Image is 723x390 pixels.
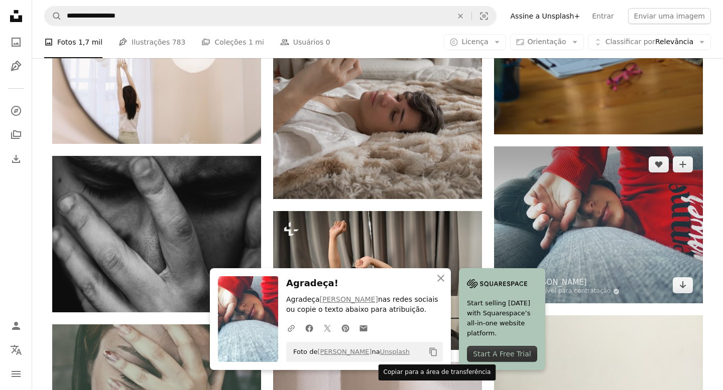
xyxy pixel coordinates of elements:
a: Disponível para contratação [524,287,620,295]
button: Adicionar à coleção [673,156,693,172]
span: Classificar por [606,38,655,46]
a: Compartilhar no Facebook [300,318,318,338]
a: Entrar / Cadastrar-se [6,316,26,336]
a: [PERSON_NAME] [524,277,620,287]
button: Curtir [649,156,669,172]
button: Enviar uma imagem [628,8,711,24]
button: Orientação [510,34,584,50]
a: Usuários 0 [280,26,330,58]
button: Menu [6,364,26,384]
button: Classificar porRelevância [588,34,711,50]
a: uma pessoa deitada em uma cama olhando para um celular [273,64,482,73]
img: file-1705255347840-230a6ab5bca9image [467,276,527,291]
form: Pesquise conteúdo visual em todo o site [44,6,497,26]
span: Licença [461,38,488,46]
a: Compartilhar por e-mail [354,318,373,338]
span: Start selling [DATE] with Squarespace’s all-in-one website platform. [467,298,537,338]
span: 0 [326,37,330,48]
img: mulher vestindo suéter vermelho deitado no suface cinza [494,146,703,303]
a: Histórico de downloads [6,149,26,169]
a: Coleções 1 mi [201,26,264,58]
a: Compartilhar no Pinterest [336,318,354,338]
a: Unsplash [380,348,410,355]
div: Start A Free Trial [467,346,537,362]
a: Start selling [DATE] with Squarespace’s all-in-one website platform.Start A Free Trial [459,268,545,370]
div: Copiar para a área de transferência [379,364,496,380]
span: Relevância [606,37,693,47]
a: Ilustrações 783 [118,26,185,58]
a: Ilustrações [6,56,26,76]
h3: Agradeça! [286,276,443,291]
a: Fotos [6,32,26,52]
a: foto em tons de cinza da pessoa colocando a mão no rosto [52,230,261,239]
span: 1 mi [249,37,264,48]
button: Limpar [449,7,471,26]
a: Assine a Unsplash+ [505,8,586,24]
a: [PERSON_NAME] [320,295,378,303]
a: Coleções [6,125,26,145]
a: Início — Unsplash [6,6,26,28]
a: [PERSON_NAME] [317,348,372,355]
img: Homem asiático acordando na cama e esticando os braços. [273,211,482,350]
a: Entrar [586,8,620,24]
button: Pesquisa visual [472,7,496,26]
button: Pesquise na Unsplash [45,7,62,26]
a: Baixar [673,277,693,293]
a: Explorar [6,101,26,121]
span: Foto de na [288,344,410,360]
button: Idioma [6,340,26,360]
span: Orientação [528,38,566,46]
a: mulher vestindo suéter vermelho deitado no suface cinza [494,220,703,229]
button: Copiar para a área de transferência [425,343,442,360]
span: 783 [172,37,186,48]
a: Compartilhar no Twitter [318,318,336,338]
p: Agradeça nas redes sociais ou copie o texto abaixo para atribuição. [286,295,443,315]
button: Licença [444,34,506,50]
img: foto em tons de cinza da pessoa colocando a mão no rosto [52,156,261,312]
